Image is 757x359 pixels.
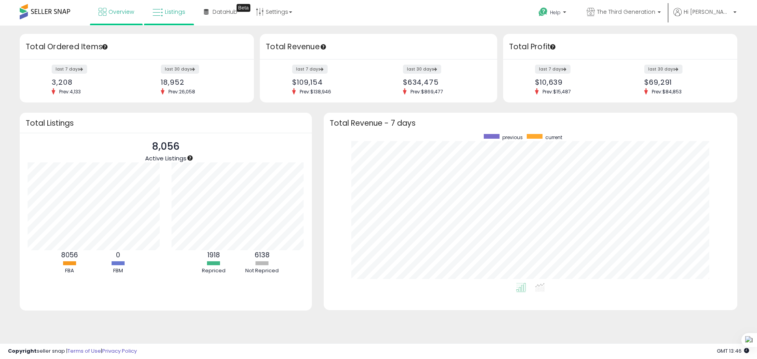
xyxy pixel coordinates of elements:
[717,347,749,355] span: 2025-09-16 13:46 GMT
[538,7,548,17] i: Get Help
[644,65,682,74] label: last 30 days
[8,347,37,355] strong: Copyright
[255,250,270,260] b: 6138
[164,88,199,95] span: Prev: 26,058
[101,43,108,50] div: Tooltip anchor
[673,8,736,26] a: Hi [PERSON_NAME]
[52,65,87,74] label: last 7 days
[61,250,78,260] b: 8056
[406,88,447,95] span: Prev: $869,477
[644,78,723,86] div: $69,291
[502,134,523,141] span: previous
[55,88,85,95] span: Prev: 4,133
[108,8,134,16] span: Overview
[26,41,248,52] h3: Total Ordered Items
[292,65,328,74] label: last 7 days
[509,41,731,52] h3: Total Profit
[549,43,556,50] div: Tooltip anchor
[296,88,335,95] span: Prev: $138,946
[161,65,199,74] label: last 30 days
[8,348,137,355] div: seller snap | |
[165,8,185,16] span: Listings
[292,78,373,86] div: $109,154
[145,139,186,154] p: 8,056
[94,267,142,275] div: FBM
[403,65,441,74] label: last 30 days
[648,88,686,95] span: Prev: $84,853
[161,78,240,86] div: 18,952
[145,154,186,162] span: Active Listings
[52,78,131,86] div: 3,208
[320,43,327,50] div: Tooltip anchor
[532,1,574,26] a: Help
[239,267,286,275] div: Not Repriced
[330,120,731,126] h3: Total Revenue - 7 days
[237,4,250,12] div: Tooltip anchor
[684,8,731,16] span: Hi [PERSON_NAME]
[597,8,655,16] span: The Third Generation
[535,78,614,86] div: $10,639
[102,347,137,355] a: Privacy Policy
[535,65,571,74] label: last 7 days
[190,267,237,275] div: Repriced
[403,78,483,86] div: $634,475
[26,120,306,126] h3: Total Listings
[207,250,220,260] b: 1918
[46,267,93,275] div: FBA
[116,250,120,260] b: 0
[545,134,562,141] span: current
[213,8,237,16] span: DataHub
[266,41,491,52] h3: Total Revenue
[67,347,101,355] a: Terms of Use
[539,88,575,95] span: Prev: $15,487
[186,154,194,162] div: Tooltip anchor
[550,9,561,16] span: Help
